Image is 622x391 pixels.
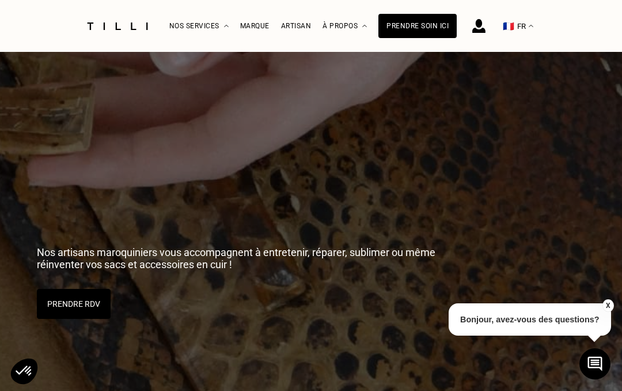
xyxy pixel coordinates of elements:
[224,25,229,28] img: Menu déroulant
[503,21,514,32] span: 🇫🇷
[497,1,539,52] button: 🇫🇷 FR
[472,19,486,33] img: icône connexion
[83,22,152,30] img: Logo du service de couturière Tilli
[529,25,533,28] img: menu déroulant
[37,289,111,319] button: Prendre RDV
[602,299,613,312] button: X
[37,246,464,270] p: Nos artisans maroquiniers vous accompagnent à entretenir, réparer, sublimer ou même réinventer vo...
[281,22,312,30] a: Artisan
[362,25,367,28] img: Menu déroulant à propos
[169,1,229,52] div: Nos services
[323,1,367,52] div: À propos
[240,22,270,30] a: Marque
[449,303,611,336] p: Bonjour, avez-vous des questions?
[378,14,457,38] a: Prendre soin ici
